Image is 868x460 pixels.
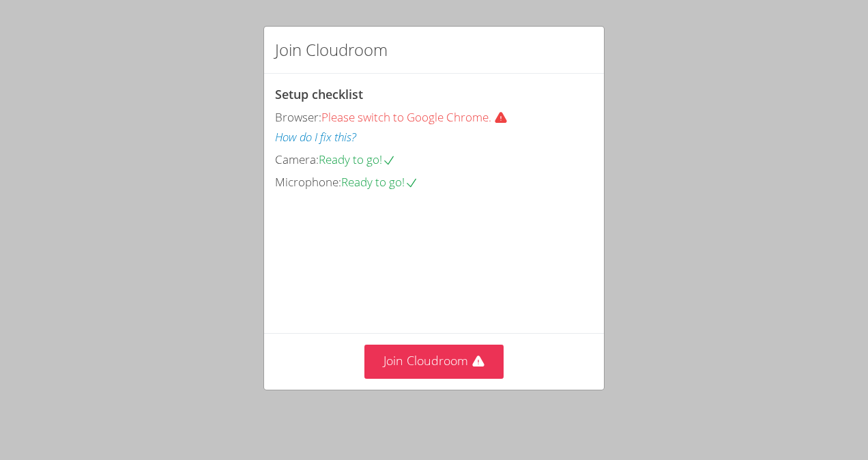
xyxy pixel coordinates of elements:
span: Ready to go! [341,174,418,190]
span: Ready to go! [319,152,396,167]
span: Browser: [275,109,321,125]
button: Join Cloudroom [364,345,504,378]
span: Setup checklist [275,86,363,102]
span: Camera: [275,152,319,167]
h2: Join Cloudroom [275,38,388,62]
span: Microphone: [275,174,341,190]
span: Please switch to Google Chrome. [321,109,513,125]
button: How do I fix this? [275,128,356,147]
